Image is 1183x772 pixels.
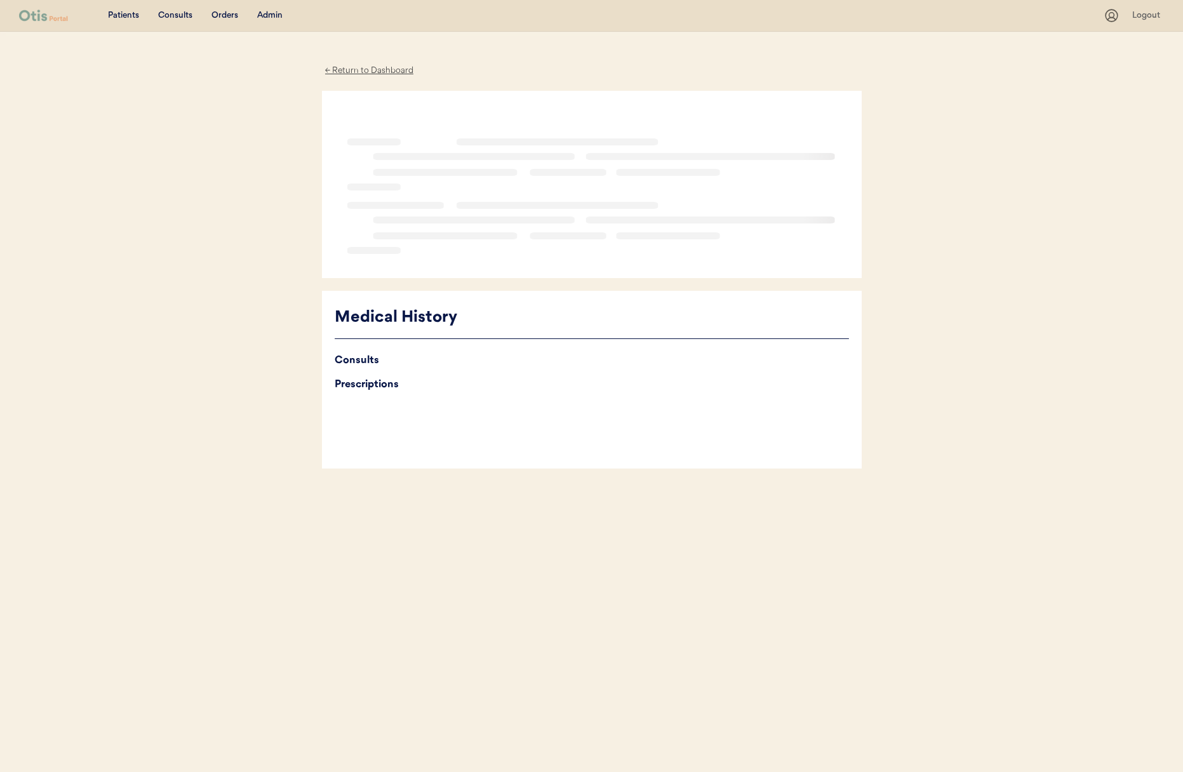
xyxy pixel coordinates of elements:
[158,10,192,22] div: Consults
[322,63,417,78] div: ← Return to Dashboard
[108,10,139,22] div: Patients
[335,352,849,369] div: Consults
[335,376,849,394] div: Prescriptions
[335,306,849,330] div: Medical History
[257,10,283,22] div: Admin
[211,10,238,22] div: Orders
[1132,10,1164,22] div: Logout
